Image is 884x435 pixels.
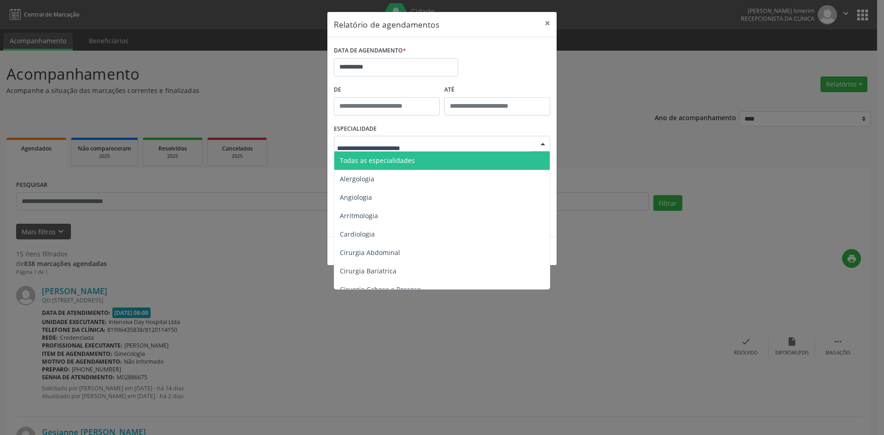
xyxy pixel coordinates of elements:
[334,122,377,136] label: ESPECIALIDADE
[444,83,550,97] label: ATÉ
[340,156,415,165] span: Todas as especialidades
[340,211,378,220] span: Arritmologia
[334,18,439,30] h5: Relatório de agendamentos
[340,193,372,202] span: Angiologia
[340,285,421,294] span: Cirurgia Cabeça e Pescoço
[538,12,557,35] button: Close
[340,174,374,183] span: Alergologia
[340,267,396,275] span: Cirurgia Bariatrica
[340,230,375,238] span: Cardiologia
[340,248,400,257] span: Cirurgia Abdominal
[334,44,406,58] label: DATA DE AGENDAMENTO
[334,83,440,97] label: De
